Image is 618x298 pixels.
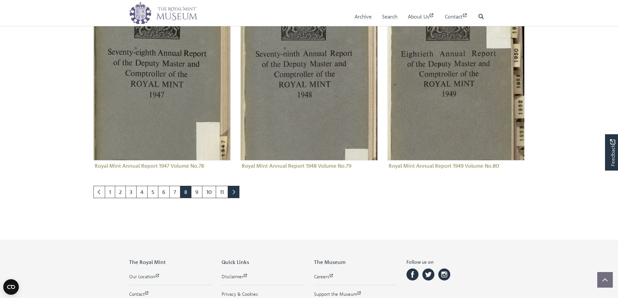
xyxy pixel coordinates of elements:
[445,7,468,26] a: Contact
[408,7,434,26] a: About Us
[169,186,180,198] a: Goto page 7
[136,186,148,198] a: Goto page 4
[158,186,170,198] a: Goto page 6
[129,291,212,297] a: Contact
[406,259,489,267] h6: Follow us on
[216,186,228,198] a: Goto page 11
[228,186,239,198] a: Next page
[597,272,613,288] button: Scroll to top
[129,2,197,24] img: logo_wide.png
[129,273,212,280] a: Our Location
[605,134,618,171] a: Would you like to provide feedback?
[115,186,126,198] a: Goto page 2
[191,186,202,198] a: Goto page 9
[89,23,236,180] div: Sub-collection
[240,23,378,160] img: Royal Mint Annual Report 1948 Volume No.79
[382,23,529,180] div: Sub-collection
[355,7,372,26] a: Archive
[387,23,525,160] img: Royal Mint Annual Report 1949 Volume No.80
[236,23,382,180] div: Sub-collection
[314,259,345,265] span: The Museum
[387,23,525,171] a: Royal Mint Annual Report 1949 Volume No.80 Royal Mint Annual Report 1949 Volume No.80
[180,186,191,198] span: Goto page 8
[93,23,231,160] img: Royal Mint Annual Report 1947 Volume No.78
[202,186,216,198] a: Goto page 10
[129,259,166,265] span: The Royal Mint
[3,279,19,295] button: Open CMP widget
[222,259,249,265] span: Quick Links
[314,273,397,280] a: Careers
[222,273,304,280] a: Disclaimer
[93,23,231,171] a: Royal Mint Annual Report 1947 Volume No.78 Royal Mint Annual Report 1947 Volume No.78
[93,186,525,198] nav: pagination
[240,23,378,171] a: Royal Mint Annual Report 1948 Volume No.79 Royal Mint Annual Report 1948 Volume No.79
[382,7,397,26] a: Search
[105,186,115,198] a: Goto page 1
[222,291,304,297] a: Privacy & Cookies
[314,291,397,297] a: Support the Museum
[609,139,616,166] span: Feedback
[147,186,158,198] a: Goto page 5
[93,186,105,198] a: Previous page
[126,186,137,198] a: Goto page 3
